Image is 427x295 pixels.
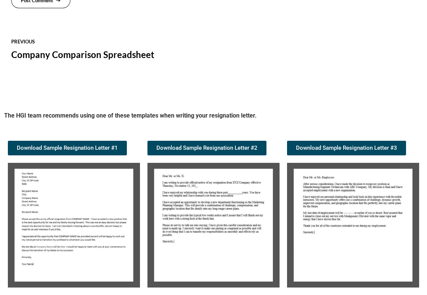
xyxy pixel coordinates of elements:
[296,145,397,151] span: Download Sample Resignation Letter #3
[8,141,127,155] a: Download Sample Resignation Letter #1
[147,141,266,155] a: Download Sample Resignation Letter #2
[11,48,214,61] div: Company Comparison Spreadsheet
[11,34,214,66] a: previous Company Comparison Spreadsheet
[11,39,214,44] div: previous
[17,145,118,151] span: Download Sample Resignation Letter #1
[156,145,257,151] span: Download Sample Resignation Letter #2
[4,112,423,122] h5: The HGI team recommends using one of these templates when writing your resignation letter.
[287,141,406,155] a: Download Sample Resignation Letter #3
